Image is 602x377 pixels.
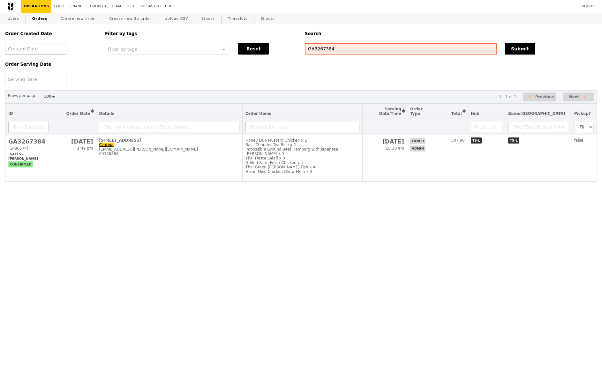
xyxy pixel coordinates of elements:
a: Timeslots [225,13,250,25]
button: Previous [523,92,556,102]
button: Next [563,92,594,102]
span: Pickup? [574,111,591,116]
span: Filter by tags [108,46,137,52]
span: admin [410,145,425,152]
a: Shouts [258,13,277,25]
label: Rows per page: [8,92,38,99]
input: Search any field [305,43,497,55]
span: Details [99,111,114,116]
span: Previous [535,93,554,101]
span: confirmed [8,161,33,167]
span: Order Type [410,107,423,116]
span: Next [569,93,579,101]
a: Czarina [99,143,113,147]
div: [EMAIL_ADDRESS][PERSON_NAME][DOMAIN_NAME] [99,147,239,152]
span: 1:49 pm [77,146,93,151]
h5: Filter by tags [105,31,297,36]
span: lunch [410,138,425,144]
span: Hub [471,111,479,116]
h2: [DATE] [365,138,404,145]
span: TS-L [471,137,482,144]
button: Submit [505,43,535,55]
h2: [DATE] [55,138,93,145]
input: Filter by Address, Name, Email, Mobile [99,122,239,132]
div: Thai Fiesta Salad x 3 [245,156,359,160]
input: Serving Date [5,74,66,85]
button: Reset [238,43,269,55]
input: Filter Hub [471,122,502,132]
div: Impossible Ground Beef Hamburg with Japanese [PERSON_NAME] x 3 [245,147,359,156]
div: 1 - 1 of 1 [499,95,516,99]
div: 69336888 [99,152,239,156]
h2: GA3267384 [8,138,49,145]
img: Grain logo [8,2,13,11]
div: Basil Thunder Tea Rice x 2 [245,143,359,147]
h5: Order Created Date [5,31,97,36]
h5: Order Serving Date [5,62,97,67]
span: Sales - [PERSON_NAME] [8,151,40,162]
h5: Search [305,31,597,36]
span: false [574,138,583,143]
div: Grilled Farm Fresh Chicken x 3 [245,160,359,165]
input: Created Date [5,43,66,55]
a: Create new order [58,13,99,25]
input: Filter Zone/Pickup Point [508,122,568,132]
div: Hikari Miso Chicken Chow Mein x 4 [245,169,359,174]
span: ID [8,111,13,116]
div: Thai Green [PERSON_NAME] Fish x 4 [245,165,359,169]
span: TS-L [508,137,519,144]
a: Upload CSV [162,13,191,25]
span: Order Items [245,111,271,116]
div: Honey Duo Mustard Chicken x 2 [245,138,359,143]
input: ID or Salesperson name [8,122,49,132]
a: Users [5,13,22,25]
span: Zone/[GEOGRAPHIC_DATA] [508,111,565,116]
div: (1480574) [8,146,49,151]
span: 307.90 [451,138,465,143]
span: 10:30 am [386,146,404,151]
a: Stocks [199,13,217,25]
a: Orders [30,13,50,25]
input: Filter Order Items [245,122,359,132]
div: [STREET_ADDRESS] [99,138,239,143]
a: Create new 3p order [107,13,154,25]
